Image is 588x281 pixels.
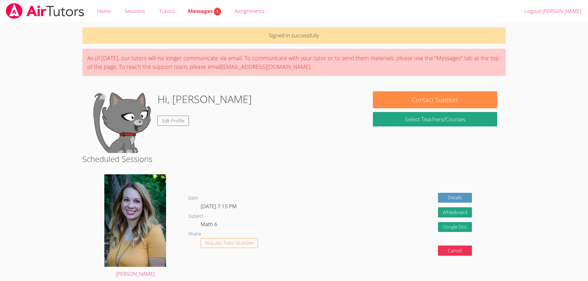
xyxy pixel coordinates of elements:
dt: Subject [188,213,203,220]
a: Google Doc [438,222,472,232]
div: As of [DATE], our tutors will no longer communicate via email. To communicate with your tutor or ... [82,49,506,76]
dt: Phone [188,230,201,238]
img: avatar.png [104,174,166,267]
img: default.png [91,91,152,153]
button: Cancel [438,246,472,256]
img: airtutors_banner-c4298cdbf04f3fff15de1276eac7730deb9818008684d7c2e4769d2f7ddbe033.png [5,3,85,19]
button: Request Tutor Number [201,238,258,248]
a: Select Teachers/Courses [373,112,497,126]
h1: Hi, [PERSON_NAME] [157,91,252,107]
a: Edit Profile [157,116,189,126]
a: [PERSON_NAME] [104,174,166,279]
dt: Date [188,194,198,202]
a: Details [438,193,472,203]
h2: Scheduled Sessions [82,153,506,165]
dd: Math 6 [201,220,219,230]
button: Whiteboard [438,207,472,217]
p: Signed in successfully [82,27,506,44]
span: Request Tutor Number [205,241,253,245]
span: [DATE] 7:15 PM [201,203,237,210]
button: Contact Support [373,91,497,108]
span: 1 [214,8,221,15]
span: Messages [188,7,221,14]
